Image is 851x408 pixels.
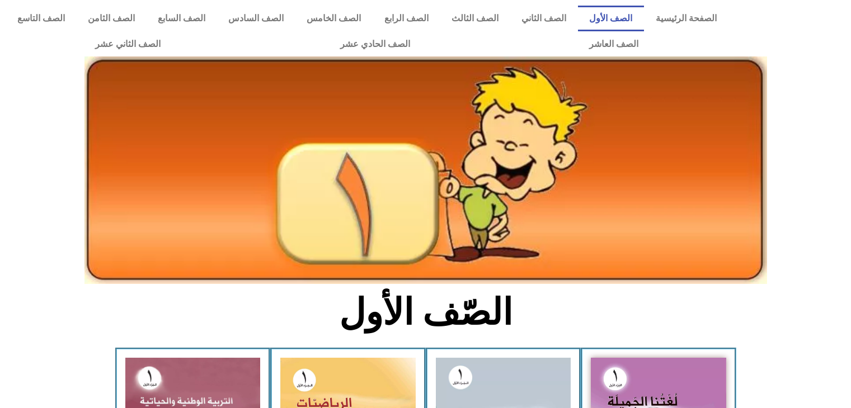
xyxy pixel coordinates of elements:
[241,291,610,334] h2: الصّف الأول
[217,6,295,31] a: الصف السادس
[295,6,373,31] a: الصف الخامس
[500,31,728,57] a: الصف العاشر
[510,6,577,31] a: الصف الثاني
[578,6,644,31] a: الصف الأول
[146,6,217,31] a: الصف السابع
[6,31,250,57] a: الصف الثاني عشر
[373,6,440,31] a: الصف الرابع
[644,6,728,31] a: الصفحة الرئيسية
[440,6,510,31] a: الصف الثالث
[76,6,146,31] a: الصف الثامن
[6,6,76,31] a: الصف التاسع
[250,31,499,57] a: الصف الحادي عشر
